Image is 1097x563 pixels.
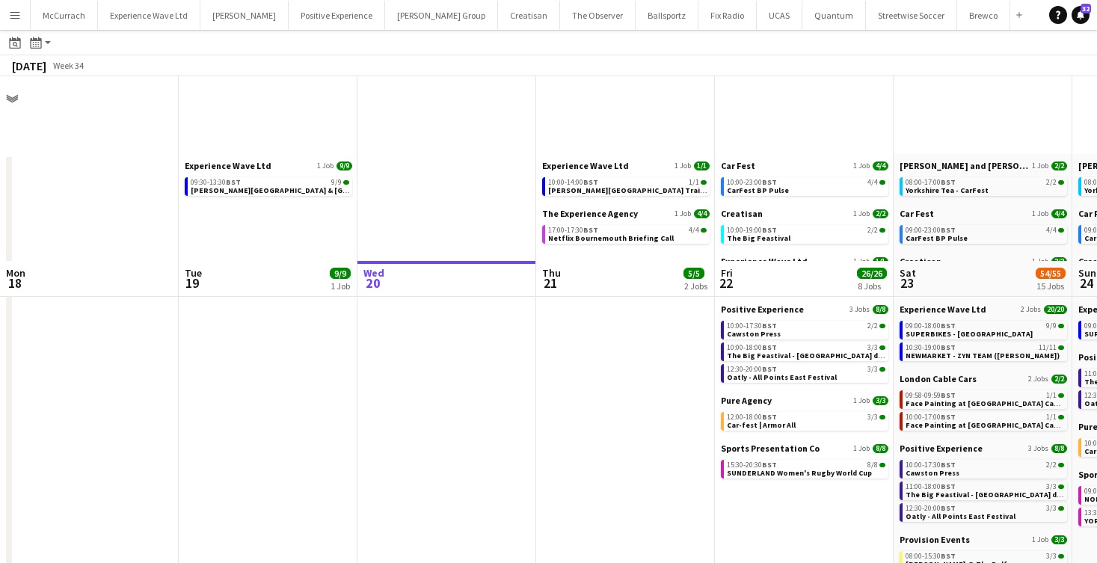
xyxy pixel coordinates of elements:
[727,420,796,430] span: Car-fest | Armor All
[900,443,1067,534] div: Positive Experience3 Jobs8/810:00-17:30BST2/2Cawston Press11:00-18:00BST3/3The Big Feastival - [G...
[721,395,888,443] div: Pure Agency1 Job3/312:00-18:00BST3/3Car-fest | Armor All
[1051,257,1067,266] span: 2/2
[330,268,351,279] span: 9/9
[1058,415,1064,419] span: 1/1
[906,392,956,399] span: 09:58-09:59
[727,351,896,360] span: The Big Feastival - Belvoir Farm drinks
[182,274,202,292] span: 19
[721,395,888,406] a: Pure Agency1 Job3/3
[1046,553,1057,560] span: 3/3
[906,321,1064,338] a: 09:00-18:00BST9/9SUPERBIKES - [GEOGRAPHIC_DATA]
[873,444,888,453] span: 8/8
[906,342,1064,360] a: 10:30-19:00BST11/11NEWMARKET - ZYN TEAM ([PERSON_NAME])
[867,322,878,330] span: 2/2
[727,225,885,242] a: 10:00-19:00BST2/2The Big Feastival
[542,160,710,208] div: Experience Wave Ltd1 Job1/110:00-14:00BST1/1[PERSON_NAME][GEOGRAPHIC_DATA] Training
[941,551,956,561] span: BST
[548,227,598,234] span: 17:00-17:30
[185,160,352,199] div: Experience Wave Ltd1 Job9/909:30-13:30BST9/9[PERSON_NAME][GEOGRAPHIC_DATA] & [GEOGRAPHIC_DATA] Vi...
[185,160,352,171] a: Experience Wave Ltd1 Job9/9
[289,1,385,30] button: Positive Experience
[1044,305,1067,314] span: 20/20
[721,208,888,219] a: Creatisan1 Job2/2
[727,460,885,477] a: 15:30-20:30BST8/8SUNDERLAND Women's Rugby World Cup
[1051,375,1067,384] span: 2/2
[1046,179,1057,186] span: 2/2
[762,321,777,330] span: BST
[727,177,885,194] a: 10:00-23:00BST4/4CarFest BP Pulse
[683,268,704,279] span: 5/5
[542,160,629,171] span: Experience Wave Ltd
[1058,228,1064,233] span: 4/4
[727,185,789,195] span: CarFest BP Pulse
[721,256,888,304] div: Experience Wave Ltd1 Job1/112:00-18:00BST1/1EM / Ops Team Day For [PERSON_NAME]
[721,266,733,280] span: Fri
[941,482,956,491] span: BST
[727,412,885,429] a: 12:00-18:00BST3/3Car-fest | Armor All
[879,228,885,233] span: 2/2
[31,1,98,30] button: McCurrach
[941,390,956,400] span: BST
[873,257,888,266] span: 1/1
[853,396,870,405] span: 1 Job
[1051,535,1067,544] span: 3/3
[941,503,956,513] span: BST
[560,1,636,30] button: The Observer
[727,233,790,243] span: The Big Feastival
[906,412,1064,429] a: 10:00-17:00BST1/1Face Painting at [GEOGRAPHIC_DATA] Cable Cars
[906,490,1075,499] span: The Big Feastival - Belvoir Farm drinks
[906,511,1015,521] span: Oatly - All Points East Festival
[721,304,804,315] span: Positive Experience
[900,208,1067,256] div: Car Fest1 Job4/409:00-23:00BST4/4CarFest BP Pulse
[1058,180,1064,185] span: 2/2
[858,280,886,292] div: 8 Jobs
[1072,6,1090,24] a: 32
[1046,227,1057,234] span: 4/4
[879,463,885,467] span: 8/8
[906,185,989,195] span: Yorkshire Tea - CarFest
[548,185,716,195] span: Cadwell Park Training
[857,268,887,279] span: 26/26
[701,228,707,233] span: 4/4
[727,372,837,382] span: Oatly - All Points East Festival
[1036,268,1066,279] span: 54/55
[548,225,707,242] a: 17:00-17:30BST4/4Netflix Bournemouth Briefing Call
[721,256,808,267] span: Experience Wave Ltd
[879,180,885,185] span: 4/4
[1046,392,1057,399] span: 1/1
[1046,413,1057,421] span: 1/1
[1032,161,1048,170] span: 1 Job
[906,505,956,512] span: 12:30-20:00
[900,266,916,280] span: Sat
[721,208,888,256] div: Creatisan1 Job2/210:00-19:00BST2/2The Big Feastival
[900,304,986,315] span: Experience Wave Ltd
[361,274,384,292] span: 20
[49,60,87,71] span: Week 34
[226,177,241,187] span: BST
[762,342,777,352] span: BST
[721,160,888,171] a: Car Fest1 Job4/4
[548,233,674,243] span: Netflix Bournemouth Briefing Call
[727,364,885,381] a: 12:30-20:00BST3/3Oatly - All Points East Festival
[727,342,885,360] a: 10:00-18:00BST3/3The Big Feastival - [GEOGRAPHIC_DATA] drinks
[727,321,885,338] a: 10:00-17:30BST2/2Cawston Press
[331,280,350,292] div: 1 Job
[900,373,1067,384] a: London Cable Cars2 Jobs2/2
[721,160,755,171] span: Car Fest
[906,460,1064,477] a: 10:00-17:30BST2/2Cawston Press
[900,256,941,267] span: Creatisan
[1046,505,1057,512] span: 3/3
[906,322,956,330] span: 09:00-18:00
[727,322,777,330] span: 10:00-17:30
[762,364,777,374] span: BST
[4,274,25,292] span: 18
[1036,280,1065,292] div: 15 Jobs
[853,161,870,170] span: 1 Job
[941,412,956,422] span: BST
[1078,266,1096,280] span: Sun
[906,344,956,351] span: 10:30-19:00
[721,208,763,219] span: Creatisan
[900,304,1067,373] div: Experience Wave Ltd2 Jobs20/2009:00-18:00BST9/9SUPERBIKES - [GEOGRAPHIC_DATA]10:30-19:00BST11/11N...
[12,58,46,73] div: [DATE]
[900,304,1067,315] a: Experience Wave Ltd2 Jobs20/20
